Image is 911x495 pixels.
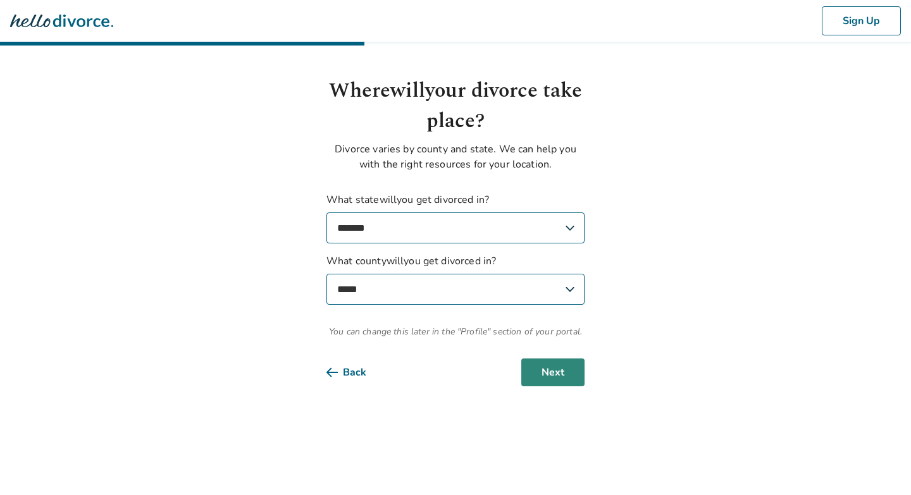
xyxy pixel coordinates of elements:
p: Divorce varies by county and state. We can help you with the right resources for your location. [326,142,585,172]
h1: Where will your divorce take place? [326,76,585,137]
button: Next [521,358,585,386]
iframe: Chat Widget [848,434,911,495]
button: Sign Up [822,6,901,35]
label: What state will you get divorced in? [326,192,585,243]
select: What statewillyou get divorced in? [326,212,585,243]
label: What county will you get divorced in? [326,254,585,305]
button: Back [326,358,387,386]
span: You can change this later in the "Profile" section of your portal. [326,325,585,338]
select: What countywillyou get divorced in? [326,274,585,305]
